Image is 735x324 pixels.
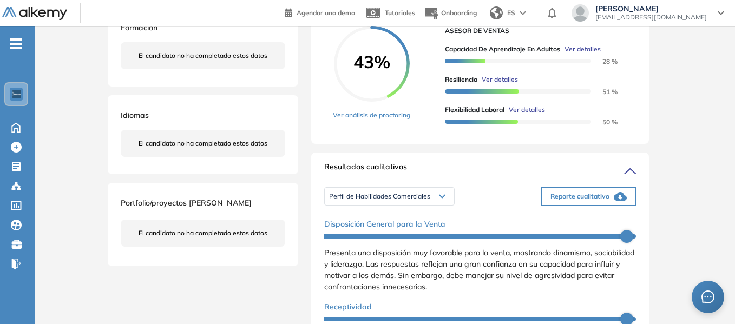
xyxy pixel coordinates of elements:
a: Agendar una demo [285,5,355,18]
span: Agendar una demo [297,9,355,17]
span: Tutoriales [385,9,415,17]
img: https://assets.alkemy.org/workspaces/1802/d452bae4-97f6-47ab-b3bf-1c40240bc960.jpg [12,90,21,98]
span: 50 % [589,118,618,126]
span: 28 % [589,57,618,65]
span: Ver detalles [482,75,518,84]
button: Ver detalles [477,75,518,84]
span: Ver detalles [565,44,601,54]
span: Disposición General para la Venta [324,219,445,230]
button: Reporte cualitativo [541,187,636,206]
span: 51 % [589,88,618,96]
span: Resiliencia [445,75,477,84]
button: Ver detalles [560,44,601,54]
span: El candidato no ha completado estos datos [139,51,267,61]
a: Ver análisis de proctoring [333,110,410,120]
span: Receptividad [324,301,372,313]
span: Formación [121,23,157,32]
span: Onboarding [441,9,477,17]
span: Portfolio/proyectos [PERSON_NAME] [121,198,252,208]
span: Idiomas [121,110,149,120]
span: Presenta una disposición muy favorable para la venta, mostrando dinamismo, sociabilidad y lideraz... [324,248,634,292]
img: Logo [2,7,67,21]
span: Resultados cualitativos [324,161,407,178]
span: Reporte cualitativo [550,191,609,201]
span: ASESOR DE VENTAS [445,26,627,36]
img: world [490,6,503,19]
span: [PERSON_NAME] [595,4,707,13]
span: Ver detalles [509,105,545,115]
span: message [701,290,714,303]
button: Ver detalles [504,105,545,115]
span: 43% [334,53,410,70]
i: - [10,43,22,45]
span: [EMAIL_ADDRESS][DOMAIN_NAME] [595,13,707,22]
button: Onboarding [424,2,477,25]
span: Flexibilidad Laboral [445,105,504,115]
span: Capacidad de Aprendizaje en Adultos [445,44,560,54]
img: arrow [520,11,526,15]
span: ES [507,8,515,18]
span: El candidato no ha completado estos datos [139,138,267,148]
span: El candidato no ha completado estos datos [139,228,267,238]
span: Perfil de Habilidades Comerciales [329,192,430,201]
